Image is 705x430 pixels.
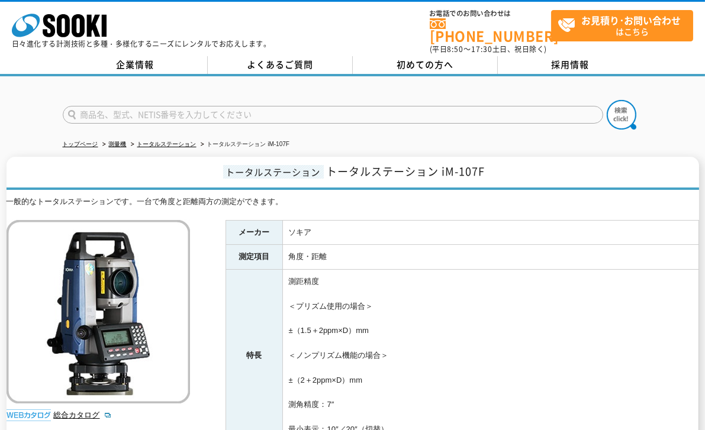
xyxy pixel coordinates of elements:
span: (平日 ～ 土日、祝日除く) [430,44,547,54]
span: はこちら [558,11,693,40]
li: トータルステーション iM-107F [198,138,289,151]
a: お見積り･お問い合わせはこちら [551,10,693,41]
a: トップページ [63,141,98,147]
span: トータルステーション [223,165,324,179]
span: お電話でのお問い合わせは [430,10,551,17]
span: トータルステーション iM-107F [327,163,485,179]
a: 総合カタログ [54,410,112,419]
a: 測量機 [109,141,127,147]
td: 角度・距離 [282,245,698,270]
a: 初めての方へ [353,56,498,74]
td: ソキア [282,220,698,245]
input: 商品名、型式、NETIS番号を入力してください [63,106,603,124]
img: トータルステーション iM-107F [7,220,190,403]
img: btn_search.png [607,100,636,130]
span: 17:30 [471,44,492,54]
a: トータルステーション [137,141,197,147]
th: 測定項目 [226,245,282,270]
span: 初めての方へ [397,58,453,71]
div: 一般的なトータルステーションです。一台で角度と距離両方の測定ができます。 [7,196,699,208]
img: webカタログ [7,409,51,421]
a: よくあるご質問 [208,56,353,74]
a: 採用情報 [498,56,643,74]
strong: お見積り･お問い合わせ [582,13,681,27]
span: 8:50 [448,44,464,54]
th: メーカー [226,220,282,245]
p: 日々進化する計測技術と多種・多様化するニーズにレンタルでお応えします。 [12,40,271,47]
a: [PHONE_NUMBER] [430,18,551,43]
a: 企業情報 [63,56,208,74]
